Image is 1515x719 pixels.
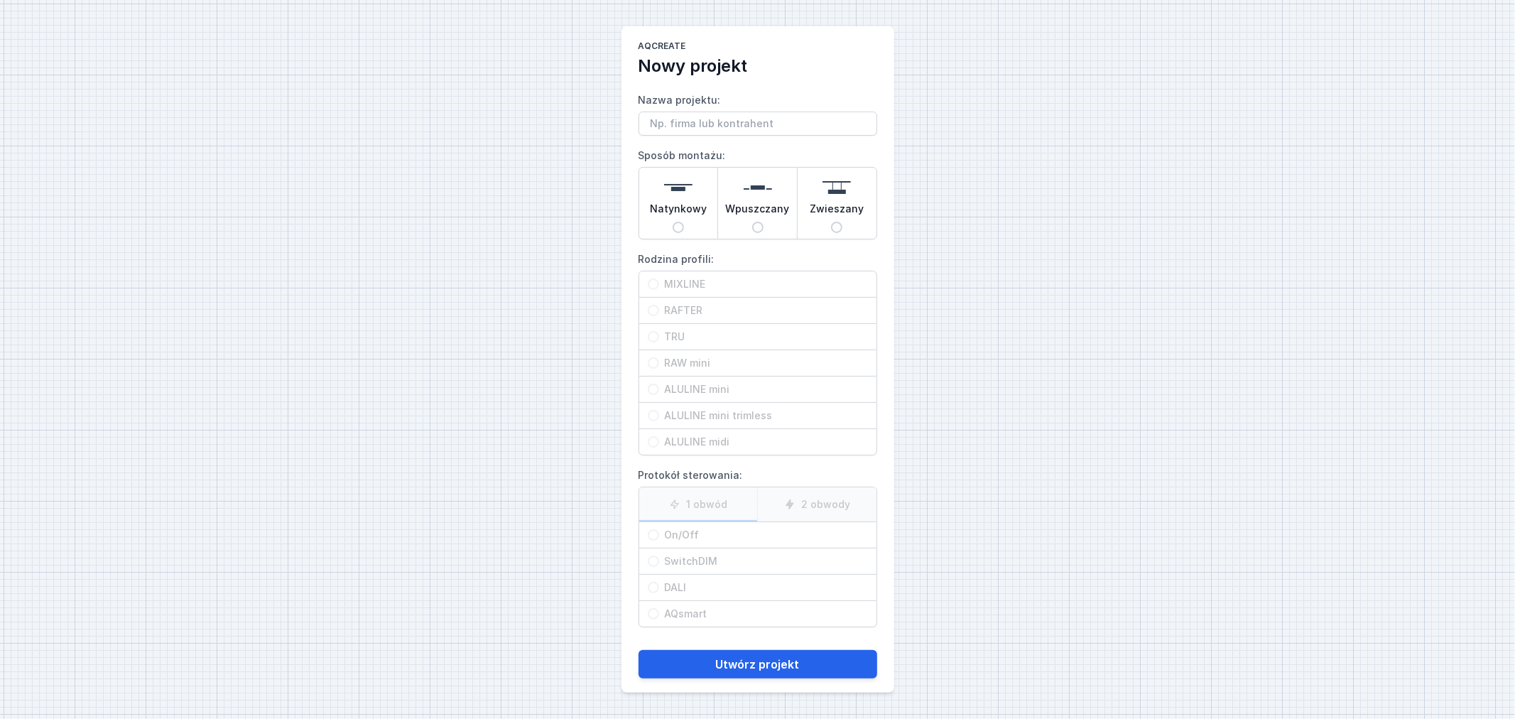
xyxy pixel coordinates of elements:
[650,202,707,222] span: Natynkowy
[639,144,877,239] label: Sposób montażu:
[639,248,877,455] label: Rodzina profili:
[831,222,842,233] input: Zwieszany
[673,222,684,233] input: Natynkowy
[639,650,877,679] button: Utwórz projekt
[639,464,877,627] label: Protokół sterowania:
[810,202,864,222] span: Zwieszany
[752,222,764,233] input: Wpuszczany
[726,202,790,222] span: Wpuszczany
[664,173,693,202] img: surface.svg
[639,55,877,77] h2: Nowy projekt
[639,40,877,55] h1: AQcreate
[639,89,877,136] label: Nazwa projektu:
[822,173,851,202] img: suspended.svg
[744,173,772,202] img: recessed.svg
[639,112,877,136] input: Nazwa projektu:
